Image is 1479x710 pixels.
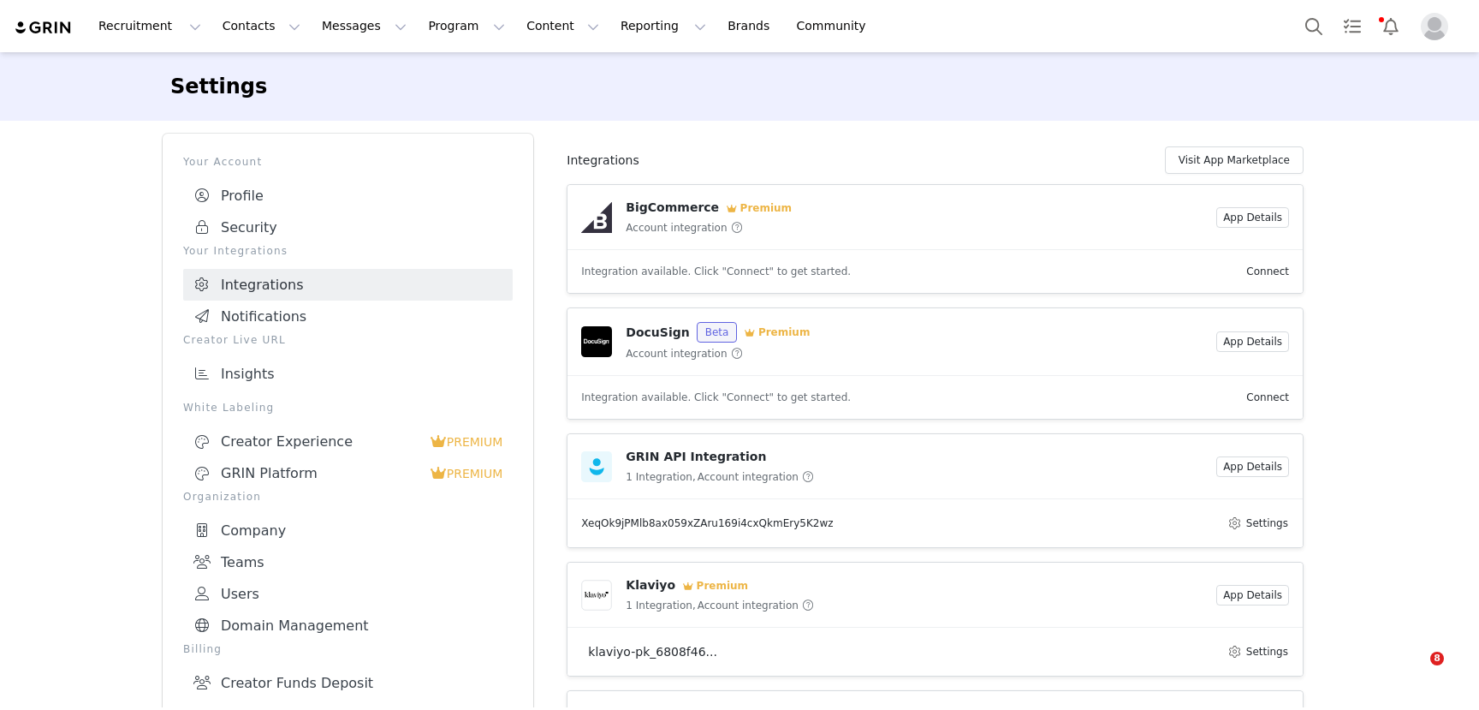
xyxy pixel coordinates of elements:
[581,264,851,279] h5: Integration available. Click "Connect" to get started.
[1216,456,1289,477] button: App Details
[183,154,513,170] p: Your Account
[581,326,612,357] img: DocuSign
[626,469,695,485] div: 1 Integration,
[183,400,513,415] p: White Labeling
[740,200,793,216] div: Premium
[1216,331,1289,352] button: App Details
[183,578,513,610] a: Users
[787,7,884,45] a: Community
[183,426,513,457] a: Creator Experience PREMIUM
[610,7,716,45] button: Reporting
[1216,585,1289,606] button: App Details
[626,448,766,466] div: GRIN API Integration
[581,580,612,611] img: Klaviyo
[717,7,785,45] a: Brands
[183,269,513,301] a: Integrations
[581,390,851,405] h5: Integration available. Click "Connect" to get started.
[1421,13,1448,40] img: placeholder-profile.jpg
[581,202,612,233] img: BigCommerce
[1430,652,1444,665] span: 8
[1411,13,1465,40] button: Profile
[183,515,513,546] a: Company
[183,457,513,489] a: GRIN Platform PREMIUM
[626,576,675,594] div: Klaviyo
[14,20,74,36] img: grin logo
[193,465,430,482] div: GRIN Platform
[1165,146,1304,174] button: Visit App Marketplace
[581,451,612,482] img: GRIN API Integration
[697,578,749,594] div: Premium
[183,610,513,641] a: Domain Management
[567,152,639,170] h4: Integrations
[183,243,513,259] p: Your Integrations
[312,7,417,45] button: Messages
[183,641,513,657] p: Billing
[447,467,503,480] span: PREMIUM
[1395,652,1436,693] iframe: Intercom live chat
[183,301,513,332] a: Notifications
[1372,7,1410,45] button: Notifications
[183,212,513,243] a: Security
[183,667,513,699] a: Creator Funds Deposit
[758,325,811,340] div: Premium
[88,7,211,45] button: Recruitment
[626,598,695,613] div: 1 Integration,
[1227,641,1289,662] button: Settings
[193,433,430,450] div: Creator Experience
[626,324,689,342] div: DocuSign
[183,489,513,504] p: Organization
[1246,391,1289,403] a: Connect
[183,180,513,212] a: Profile
[1295,7,1333,45] button: Search
[1333,7,1371,45] a: Tasks
[588,645,717,659] span: klaviyo-pk_6808f46...
[212,7,311,45] button: Contacts
[1246,266,1289,277] a: Connect
[581,516,833,531] h5: XeqOk9jPMlb8ax059xZAru169i4cxQkmEry5K2wz
[698,469,799,485] div: Account integration
[447,435,503,449] span: PREMIUM
[697,322,738,343] span: Beta
[183,546,513,578] a: Teams
[1216,207,1289,228] button: App Details
[626,220,727,236] div: Account integration
[516,7,609,45] button: Content
[698,598,799,613] div: Account integration
[626,199,719,217] div: BigCommerce
[1227,513,1289,534] button: Settings
[183,358,513,390] a: Insights
[626,346,727,361] div: Account integration
[183,332,513,348] p: Creator Live URL
[418,7,515,45] button: Program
